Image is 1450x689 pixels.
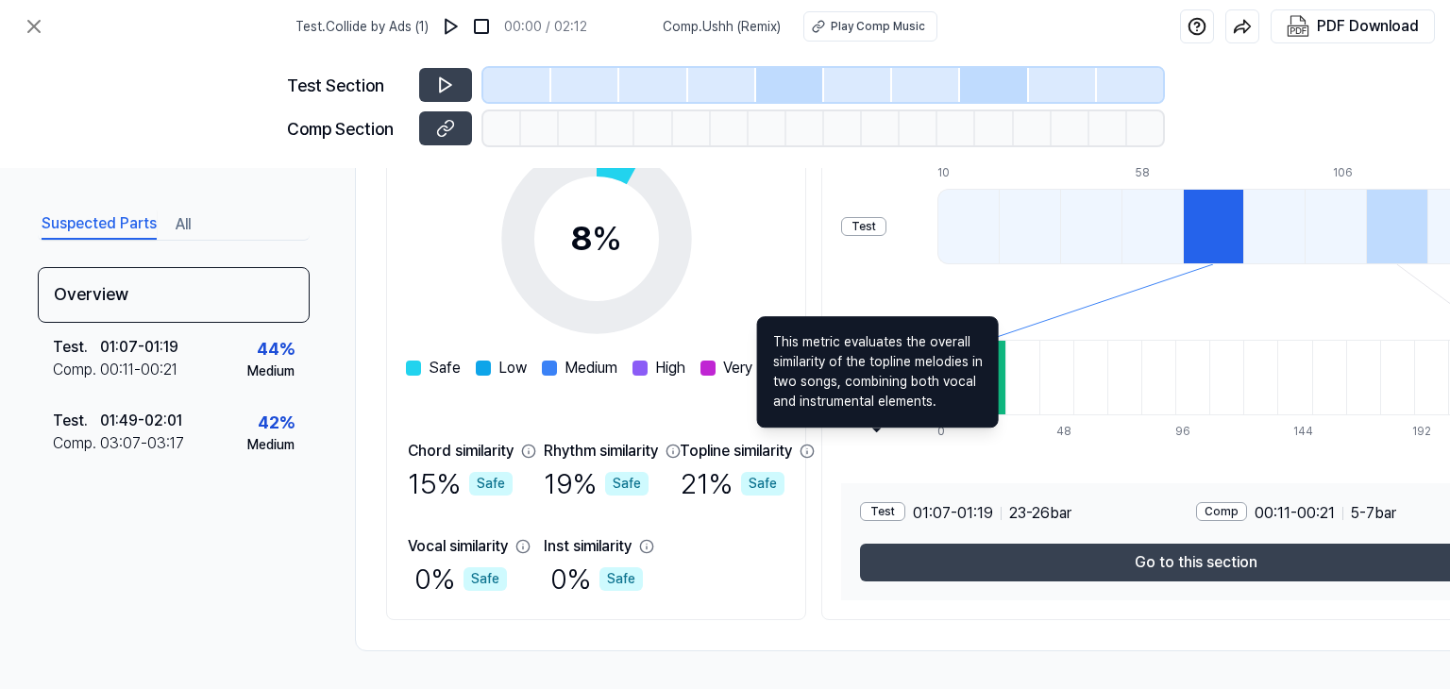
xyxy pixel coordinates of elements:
div: 21 % [681,462,784,505]
button: All [176,210,191,240]
div: Rhythm similarity [544,440,658,462]
div: 0 % [550,558,643,600]
img: PDF Download [1287,15,1309,38]
div: 01:07 - 01:19 [100,336,178,359]
div: Chord similarity [408,440,514,462]
span: 5 - 7 bar [1351,502,1396,525]
div: Topline similarity [680,440,792,462]
div: 00:00 / 02:12 [504,17,587,37]
div: 44 % [257,336,295,361]
div: 00:11 - 00:21 [100,359,177,381]
div: 96 [1175,423,1209,440]
div: Safe [741,472,784,496]
button: Play Comp Music [803,11,937,42]
span: Very High [723,357,786,379]
div: Overview [38,267,310,323]
span: 00:11 - 00:21 [1255,502,1335,525]
button: Suspected Parts [42,210,157,240]
div: 0 % [414,558,507,600]
div: 15 % [408,462,513,505]
span: High [655,357,685,379]
div: Safe [605,472,649,496]
div: 48 [1056,423,1090,440]
div: Medium [247,435,295,455]
div: 58 [1135,164,1196,181]
div: Medium [247,361,295,381]
img: play [442,17,461,36]
span: Medium [565,357,617,379]
span: Low [498,357,527,379]
div: Comp Section [287,116,408,142]
span: 23 - 26 bar [1009,502,1071,525]
div: 192 [1412,423,1446,440]
img: share [1233,17,1252,36]
div: 03:07 - 03:17 [100,432,184,455]
span: Test . Collide by Ads (1) [295,17,429,37]
div: Test [860,502,905,521]
div: Inst similarity [544,535,632,558]
img: help [1188,17,1206,36]
div: 106 [1333,164,1394,181]
div: 01:49 - 02:01 [100,410,182,432]
div: 8 [570,213,622,264]
div: 10 [937,164,999,181]
div: Play Comp Music [831,18,925,35]
span: % [592,218,622,259]
span: 01:07 - 01:19 [913,502,993,525]
span: This metric evaluates the overall similarity of the topline melodies in two songs, combining both... [773,332,983,412]
span: Comp . Ushh (Remix) [663,17,781,37]
div: PDF Download [1317,14,1419,39]
div: 144 [1293,423,1327,440]
img: stop [472,17,491,36]
div: 19 % [544,462,649,505]
div: Safe [599,567,643,591]
span: Safe [429,357,461,379]
div: Test [841,217,886,236]
div: 42 % [258,410,295,435]
div: Safe [464,567,507,591]
div: Vocal similarity [408,535,508,558]
div: Comp . [53,432,100,455]
div: Comp [1196,502,1247,521]
div: 0 [937,423,971,440]
button: PDF Download [1283,10,1423,42]
div: Safe [469,472,513,496]
div: Test Section [287,73,408,98]
div: Comp . [53,359,100,381]
div: Test . [53,336,100,359]
div: Test . [53,410,100,432]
